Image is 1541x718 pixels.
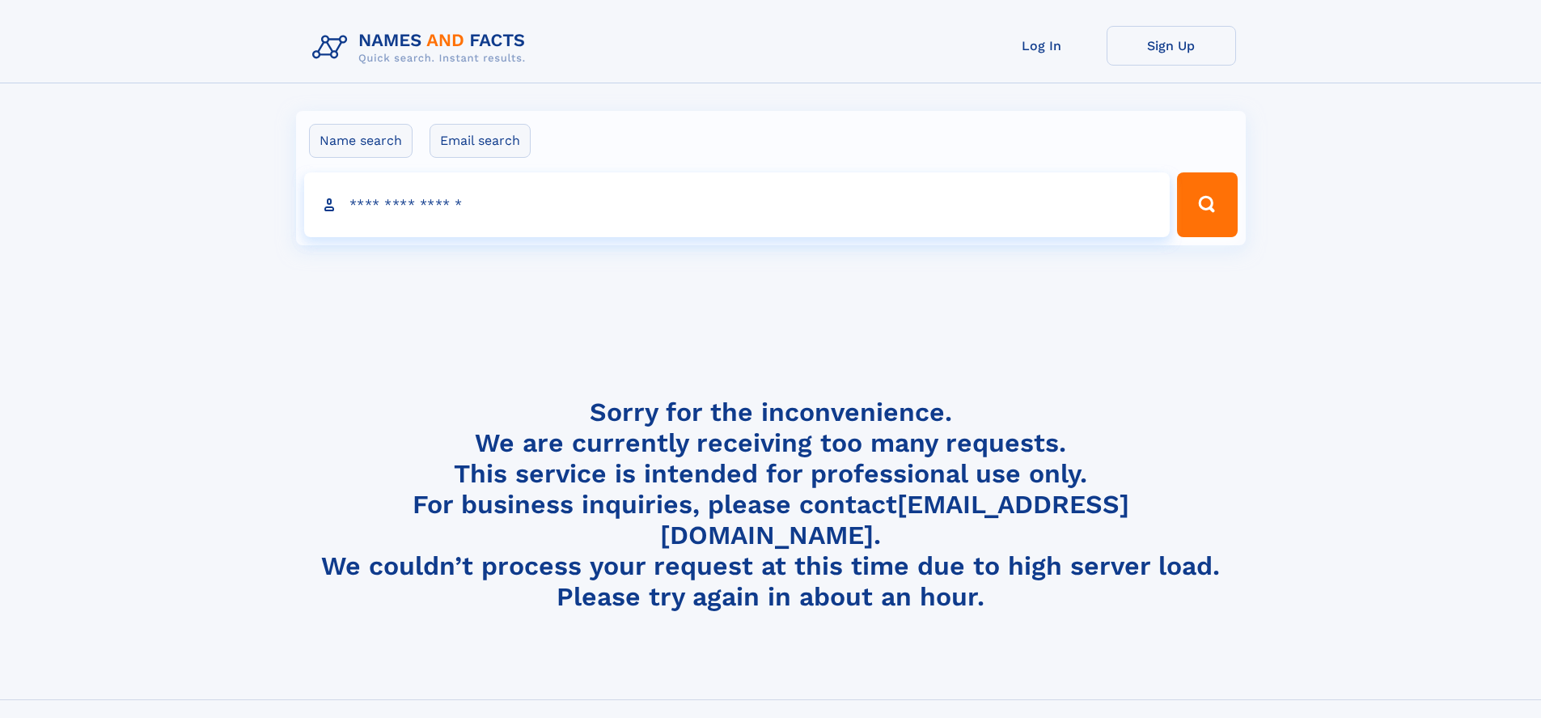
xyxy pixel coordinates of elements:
[306,397,1236,613] h4: Sorry for the inconvenience. We are currently receiving too many requests. This service is intend...
[1177,172,1237,237] button: Search Button
[430,124,531,158] label: Email search
[1107,26,1236,66] a: Sign Up
[306,26,539,70] img: Logo Names and Facts
[309,124,413,158] label: Name search
[304,172,1171,237] input: search input
[977,26,1107,66] a: Log In
[660,489,1129,550] a: [EMAIL_ADDRESS][DOMAIN_NAME]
